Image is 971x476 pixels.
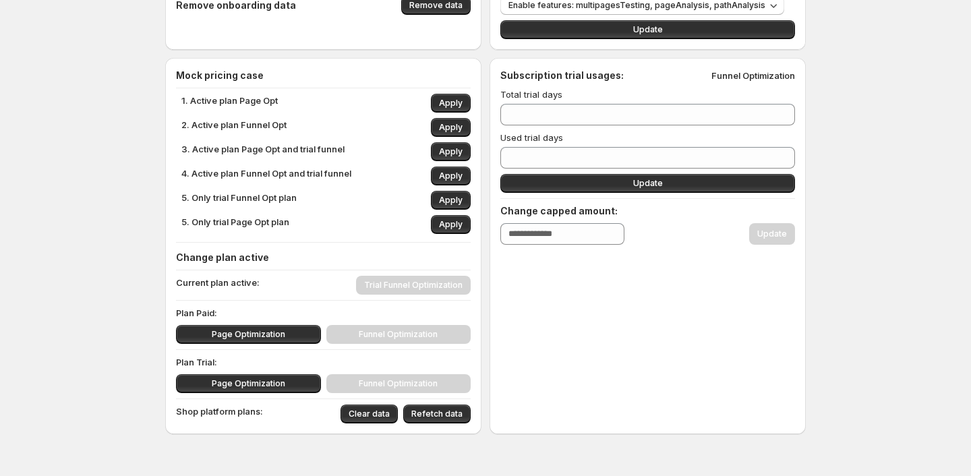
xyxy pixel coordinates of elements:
span: Apply [439,219,463,230]
button: Update [500,174,795,193]
button: Refetch data [403,405,471,423]
p: Funnel Optimization [711,69,795,82]
p: 5. Only trial Page Opt plan [181,215,289,234]
p: 3. Active plan Page Opt and trial funnel [181,142,345,161]
p: 1. Active plan Page Opt [181,94,278,113]
span: Apply [439,98,463,109]
span: Page Optimization [212,329,285,340]
button: Apply [431,118,471,137]
p: Plan Trial: [176,355,471,369]
p: Current plan active: [176,276,260,295]
button: Apply [431,191,471,210]
button: Apply [431,167,471,185]
button: Apply [431,215,471,234]
button: Apply [431,142,471,161]
p: Plan Paid: [176,306,471,320]
span: Page Optimization [212,378,285,389]
h4: Change plan active [176,251,471,264]
h4: Mock pricing case [176,69,471,82]
h4: Subscription trial usages: [500,69,624,82]
span: Total trial days [500,89,562,100]
span: Apply [439,171,463,181]
button: Update [500,20,795,39]
p: 2. Active plan Funnel Opt [181,118,287,137]
span: Update [633,178,663,189]
span: Apply [439,195,463,206]
span: Refetch data [411,409,463,419]
button: Apply [431,94,471,113]
span: Clear data [349,409,390,419]
button: Page Optimization [176,374,321,393]
p: 5. Only trial Funnel Opt plan [181,191,297,210]
h4: Change capped amount: [500,204,795,218]
span: Update [633,24,663,35]
button: Clear data [341,405,398,423]
span: Apply [439,122,463,133]
span: Apply [439,146,463,157]
span: Used trial days [500,132,563,143]
button: Page Optimization [176,325,321,344]
p: Shop platform plans: [176,405,263,423]
p: 4. Active plan Funnel Opt and trial funnel [181,167,351,185]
